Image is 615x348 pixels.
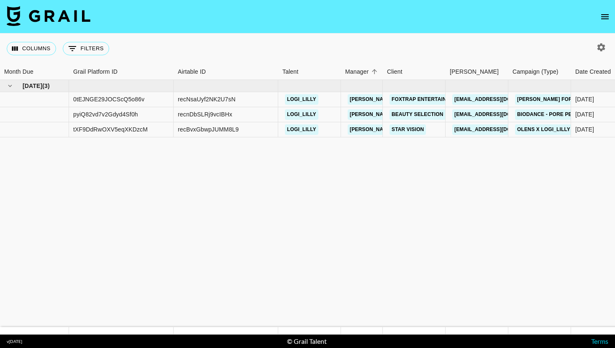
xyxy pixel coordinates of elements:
[446,64,508,80] div: Booker
[389,109,446,120] a: Beauty Selection
[575,125,594,134] div: 8/20/2025
[597,8,613,25] button: open drawer
[285,124,318,135] a: logi_lilly
[73,95,144,103] div: 0tEJNGE29JOCScQ5o86v
[178,64,206,80] div: Airtable ID
[341,64,383,80] div: Manager
[591,337,608,345] a: Terms
[73,64,118,80] div: Grail Platform ID
[285,94,318,105] a: logi_lilly
[389,124,426,135] a: Star Vision
[512,64,559,80] div: Campaign (Type)
[508,64,571,80] div: Campaign (Type)
[383,64,446,80] div: Client
[515,124,572,135] a: OLENS x Logi_lilly
[348,124,527,135] a: [PERSON_NAME][EMAIL_ADDRESS][PERSON_NAME][DOMAIN_NAME]
[387,64,402,80] div: Client
[285,109,318,120] a: logi_lilly
[178,110,232,119] div: recnDbSLRj9vcIBHx
[73,110,138,119] div: pyiQ82vd7v2Gdyd4Sf0h
[282,64,298,80] div: Talent
[452,124,546,135] a: [EMAIL_ADDRESS][DOMAIN_NAME]
[7,339,22,344] div: v [DATE]
[174,64,278,80] div: Airtable ID
[23,82,42,90] span: [DATE]
[287,337,327,345] div: © Grail Talent
[278,64,341,80] div: Talent
[42,82,50,90] span: ( 3 )
[4,80,16,92] button: hide children
[575,110,594,119] div: 8/20/2025
[69,64,174,80] div: Grail Platform ID
[63,42,109,55] button: Show filters
[575,95,594,103] div: 8/20/2025
[452,109,546,120] a: [EMAIL_ADDRESS][DOMAIN_NAME]
[178,125,239,134] div: recBvxGbwpJUMM8L9
[178,95,236,103] div: recNsaUyf2NK2U7sN
[575,64,611,80] div: Date Created
[73,125,148,134] div: tXF9DdRwOXV5eqXKDzcM
[389,94,487,105] a: FOXTRAP ENTERTAINMENT Co., Ltd.
[348,94,527,105] a: [PERSON_NAME][EMAIL_ADDRESS][PERSON_NAME][DOMAIN_NAME]
[369,66,380,77] button: Sort
[345,64,369,80] div: Manager
[452,94,546,105] a: [EMAIL_ADDRESS][DOMAIN_NAME]
[348,109,527,120] a: [PERSON_NAME][EMAIL_ADDRESS][PERSON_NAME][DOMAIN_NAME]
[7,42,56,55] button: Select columns
[450,64,499,80] div: [PERSON_NAME]
[4,64,33,80] div: Month Due
[7,6,90,26] img: Grail Talent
